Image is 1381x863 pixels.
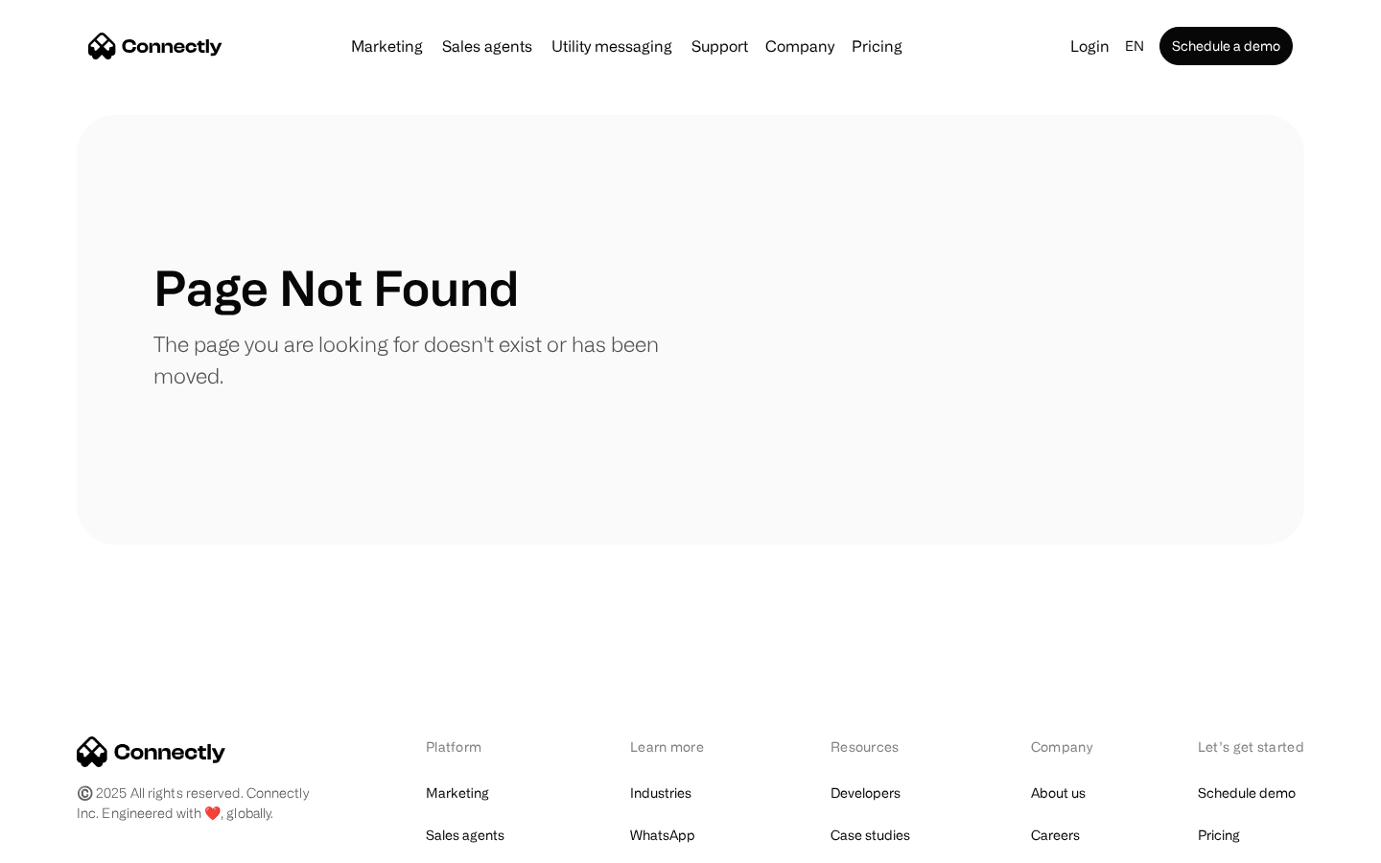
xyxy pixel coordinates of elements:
[426,822,504,849] a: Sales agents
[1117,33,1156,59] div: en
[434,38,540,54] a: Sales agents
[630,822,695,849] a: WhatsApp
[38,829,115,856] ul: Language list
[630,736,731,757] div: Learn more
[153,328,690,391] p: The page you are looking for doesn't exist or has been moved.
[1031,780,1086,806] a: About us
[765,33,834,59] div: Company
[88,32,222,60] a: home
[1125,33,1144,59] div: en
[426,780,489,806] a: Marketing
[684,38,756,54] a: Support
[1198,780,1296,806] a: Schedule demo
[343,38,431,54] a: Marketing
[831,780,901,806] a: Developers
[19,828,115,856] aside: Language selected: English
[426,736,530,757] div: Platform
[831,736,931,757] div: Resources
[831,822,910,849] a: Case studies
[1198,822,1240,849] a: Pricing
[844,38,910,54] a: Pricing
[544,38,680,54] a: Utility messaging
[153,259,519,316] h1: Page Not Found
[1198,736,1304,757] div: Let’s get started
[1031,736,1098,757] div: Company
[1063,33,1117,59] a: Login
[1031,822,1080,849] a: Careers
[760,33,840,59] div: Company
[630,780,691,806] a: Industries
[1159,27,1293,65] a: Schedule a demo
